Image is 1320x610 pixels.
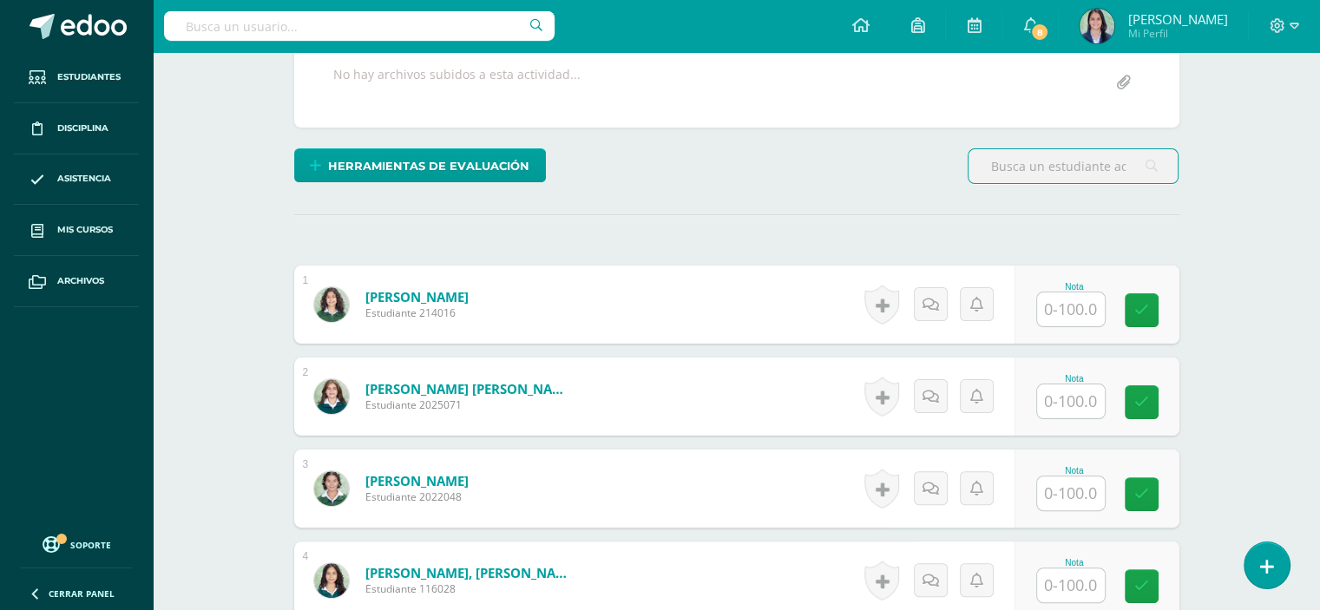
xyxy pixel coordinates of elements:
span: Disciplina [57,121,108,135]
input: 0-100.0 [1037,384,1105,418]
span: Estudiante 116028 [365,581,574,596]
div: No hay archivos subidos a esta actividad... [333,66,581,100]
span: Asistencia [57,172,111,186]
span: Mi Perfil [1127,26,1227,41]
div: Nota [1036,374,1113,384]
input: 0-100.0 [1037,476,1105,510]
a: Estudiantes [14,52,139,103]
input: 0-100.0 [1037,568,1105,602]
span: Estudiante 2025071 [365,397,574,412]
img: 630113e3c11eaf4d2372eacf1d972cf3.png [314,563,349,598]
img: 62e92574996ec88c99bdf881e5f38441.png [1080,9,1114,43]
a: [PERSON_NAME], [PERSON_NAME] [365,564,574,581]
a: [PERSON_NAME] [365,288,469,305]
a: Disciplina [14,103,139,154]
img: 470fad6c028d5182f13ebe9b06c3ac53.png [314,287,349,322]
span: [PERSON_NAME] [1127,10,1227,28]
span: Estudiante 214016 [365,305,469,320]
span: Archivos [57,274,104,288]
span: 8 [1030,23,1049,42]
span: Herramientas de evaluación [328,150,529,182]
a: Soporte [21,532,132,555]
span: Mis cursos [57,223,113,237]
img: 84ab94670abcc0b35f64420388349fb4.png [314,471,349,506]
img: 74529d9ccb5ba980c3eb58d999e7ce3d.png [314,379,349,414]
span: Estudiante 2022048 [365,489,469,504]
a: Archivos [14,256,139,307]
span: Estudiantes [57,70,121,84]
input: Busca un usuario... [164,11,555,41]
a: [PERSON_NAME] [365,472,469,489]
div: Nota [1036,558,1113,567]
a: Mis cursos [14,205,139,256]
a: [PERSON_NAME] [PERSON_NAME] [365,380,574,397]
span: Soporte [70,539,111,551]
a: Asistencia [14,154,139,206]
input: Busca un estudiante aquí... [969,149,1178,183]
div: Nota [1036,466,1113,476]
span: Cerrar panel [49,587,115,600]
input: 0-100.0 [1037,292,1105,326]
a: Herramientas de evaluación [294,148,546,182]
div: Nota [1036,282,1113,292]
